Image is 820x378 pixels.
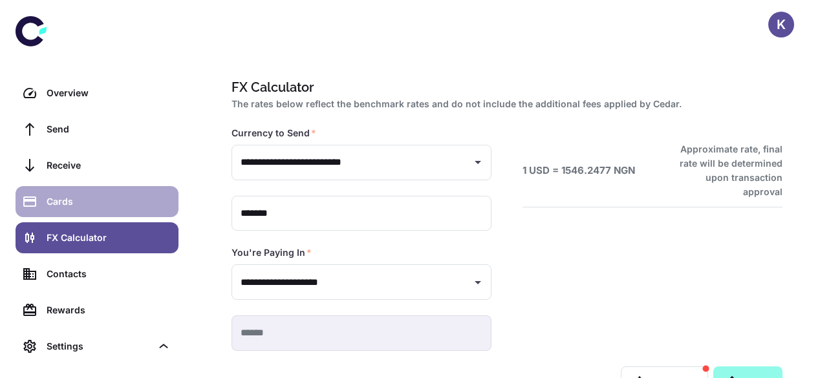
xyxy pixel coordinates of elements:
[47,231,171,245] div: FX Calculator
[523,163,635,178] h6: 1 USD = 1546.2477 NGN
[469,153,487,171] button: Open
[47,303,171,317] div: Rewards
[16,186,178,217] a: Cards
[16,114,178,145] a: Send
[16,331,178,362] div: Settings
[16,295,178,326] a: Rewards
[47,122,171,136] div: Send
[232,246,312,259] label: You're Paying In
[47,158,171,173] div: Receive
[16,150,178,181] a: Receive
[47,339,151,353] div: Settings
[232,78,777,97] h1: FX Calculator
[47,267,171,281] div: Contacts
[469,273,487,291] button: Open
[16,258,178,289] a: Contacts
[665,142,782,199] h6: Approximate rate, final rate will be determined upon transaction approval
[16,222,178,253] a: FX Calculator
[47,86,171,100] div: Overview
[768,12,794,37] button: K
[16,78,178,109] a: Overview
[47,194,171,209] div: Cards
[232,127,316,140] label: Currency to Send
